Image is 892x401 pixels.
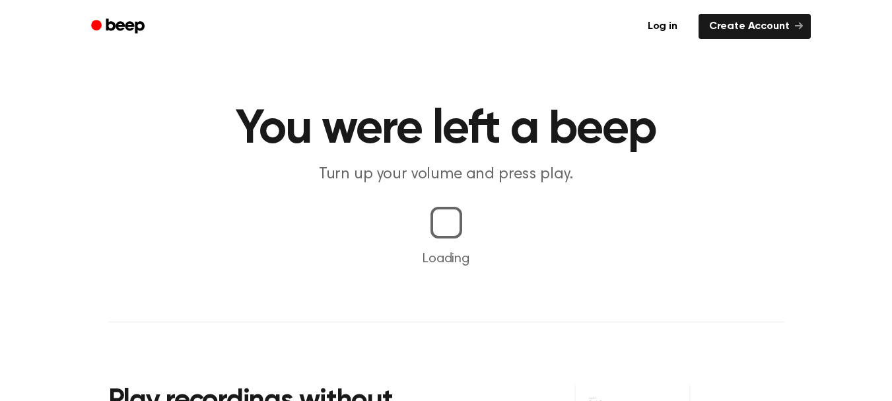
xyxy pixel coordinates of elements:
p: Loading [16,249,876,269]
a: Create Account [699,14,811,39]
p: Turn up your volume and press play. [193,164,700,186]
a: Log in [635,11,691,42]
h1: You were left a beep [108,106,784,153]
a: Beep [82,14,156,40]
